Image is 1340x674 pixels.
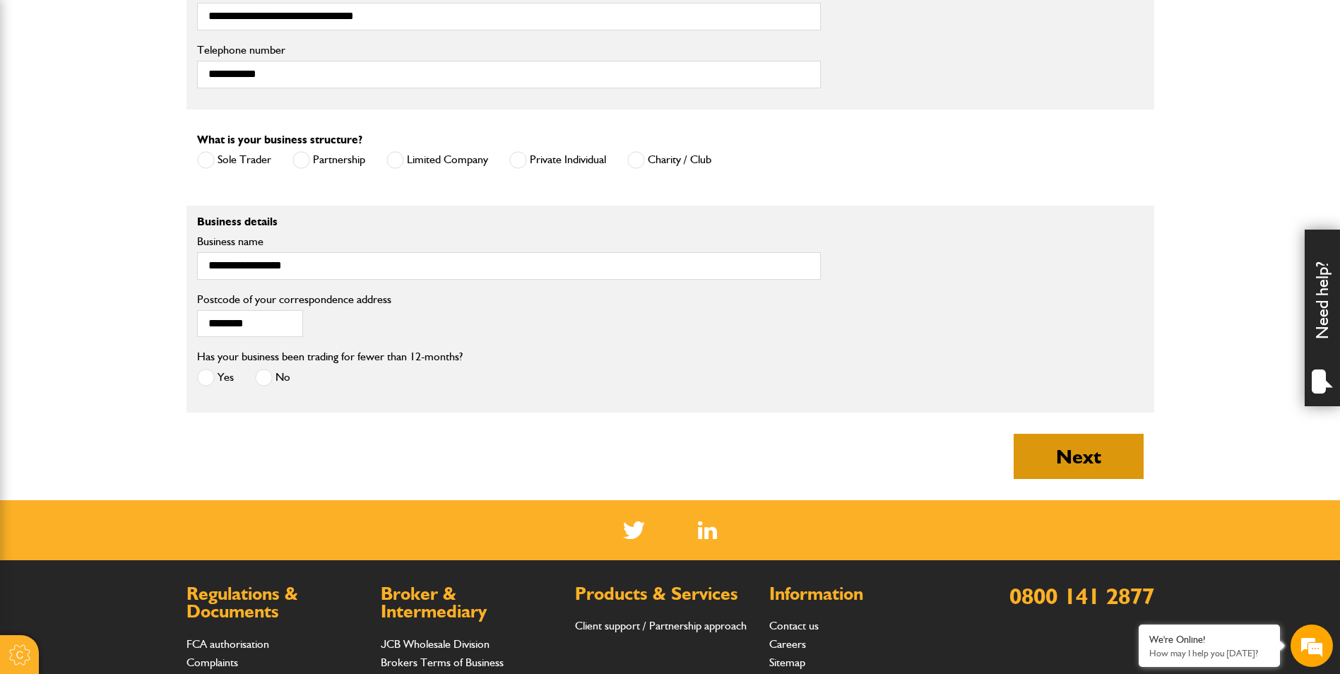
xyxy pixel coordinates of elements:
div: Minimize live chat window [232,7,266,41]
a: Careers [769,637,806,651]
h2: Information [769,585,949,603]
div: We're Online! [1149,634,1269,646]
a: Contact us [769,619,819,632]
a: JCB Wholesale Division [381,637,490,651]
p: Business details [197,216,821,227]
em: Start Chat [192,435,256,454]
label: Charity / Club [627,151,711,169]
button: Next [1014,434,1144,479]
h2: Broker & Intermediary [381,585,561,621]
img: d_20077148190_company_1631870298795_20077148190 [24,78,59,98]
label: Business name [197,236,821,247]
h2: Regulations & Documents [186,585,367,621]
label: Partnership [292,151,365,169]
input: Enter your phone number [18,214,258,245]
label: What is your business structure? [197,134,362,146]
div: Chat with us now [73,79,237,97]
input: Enter your last name [18,131,258,162]
a: LinkedIn [698,521,717,539]
a: Sitemap [769,656,805,669]
img: Linked In [698,521,717,539]
label: Yes [197,369,234,386]
a: Client support / Partnership approach [575,619,747,632]
label: Private Individual [509,151,606,169]
label: Limited Company [386,151,488,169]
label: Postcode of your correspondence address [197,294,413,305]
label: Sole Trader [197,151,271,169]
a: 0800 141 2877 [1009,582,1154,610]
h2: Products & Services [575,585,755,603]
label: Has your business been trading for fewer than 12-months? [197,351,463,362]
input: Enter your email address [18,172,258,203]
a: FCA authorisation [186,637,269,651]
p: How may I help you today? [1149,648,1269,658]
textarea: Type your message and hit 'Enter' [18,256,258,423]
img: Twitter [623,521,645,539]
a: Brokers Terms of Business [381,656,504,669]
div: Need help? [1305,230,1340,406]
a: Complaints [186,656,238,669]
label: No [255,369,290,386]
label: Telephone number [197,45,821,56]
